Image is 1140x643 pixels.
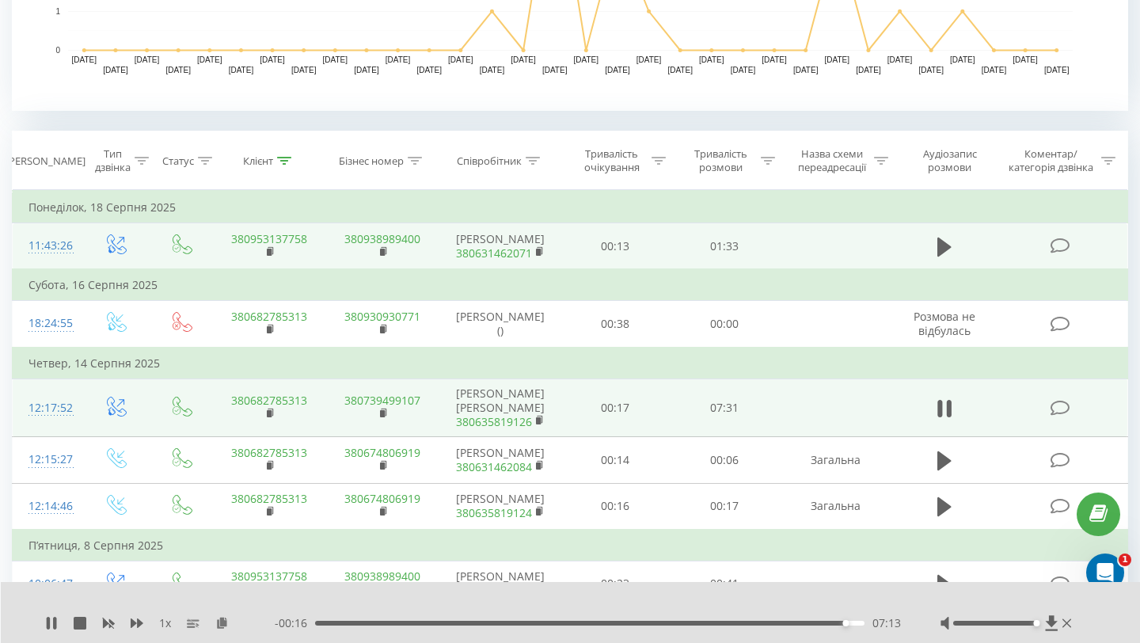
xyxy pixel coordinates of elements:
span: Розмова не відбулась [914,309,975,338]
td: П’ятниця, 8 Серпня 2025 [13,530,1128,561]
text: [DATE] [731,66,756,74]
text: [DATE] [887,55,913,64]
a: 380682785313 [231,309,307,324]
text: [DATE] [103,66,128,74]
text: [DATE] [950,55,975,64]
text: [DATE] [197,55,222,64]
text: [DATE] [229,66,254,74]
div: 12:15:27 [28,444,66,475]
td: [PERSON_NAME] () [439,301,561,348]
a: 380631462071 [456,245,532,261]
td: [PERSON_NAME] [439,437,561,483]
td: 00:38 [561,301,671,348]
a: 380682785313 [231,393,307,408]
text: [DATE] [72,55,97,64]
text: [DATE] [856,66,881,74]
td: Загальна [779,483,892,530]
text: [DATE] [542,66,568,74]
td: Понеділок, 18 Серпня 2025 [13,192,1128,223]
a: 380635819124 [456,505,532,520]
text: [DATE] [762,55,787,64]
td: [PERSON_NAME] [PERSON_NAME] [439,379,561,437]
a: 380674806919 [344,445,420,460]
span: - 00:16 [275,615,315,631]
td: 00:41 [670,561,779,607]
div: Тривалість очікування [576,147,648,174]
div: 10:06:47 [28,569,66,599]
div: Назва схеми переадресації [793,147,870,174]
div: Коментар/категорія дзвінка [1005,147,1097,174]
td: 07:31 [670,379,779,437]
div: Accessibility label [842,620,849,626]
a: 380953137758 [231,231,307,246]
td: 00:23 [561,561,671,607]
div: Бізнес номер [339,154,404,168]
a: 380938989400 [344,569,420,584]
div: Статус [162,154,194,168]
a: 380674806919 [344,491,420,506]
div: Клієнт [243,154,273,168]
a: 380682785313 [231,491,307,506]
td: 00:16 [561,483,671,530]
span: 1 [1119,554,1131,566]
iframe: Intercom live chat [1086,554,1124,592]
a: 380739499107 [344,393,420,408]
div: Accessibility label [1034,620,1040,626]
a: 380631462084 [456,459,532,474]
td: [PERSON_NAME] [439,223,561,270]
text: [DATE] [605,66,630,74]
div: Аудіозапис розмови [906,147,993,174]
td: [PERSON_NAME] [439,483,561,530]
text: [DATE] [793,66,819,74]
text: [DATE] [1044,66,1070,74]
text: [DATE] [667,66,693,74]
div: 12:17:52 [28,393,66,424]
div: Тип дзвінка [95,147,131,174]
text: [DATE] [323,55,348,64]
text: [DATE] [825,55,850,64]
text: [DATE] [574,55,599,64]
span: 1 x [159,615,171,631]
div: 18:24:55 [28,308,66,339]
text: [DATE] [416,66,442,74]
td: 01:33 [670,223,779,270]
text: 0 [55,46,60,55]
text: [DATE] [982,66,1007,74]
td: Субота, 16 Серпня 2025 [13,269,1128,301]
text: [DATE] [511,55,536,64]
text: [DATE] [165,66,191,74]
td: 00:00 [670,301,779,348]
text: [DATE] [135,55,160,64]
div: Тривалість розмови [684,147,757,174]
div: Співробітник [457,154,522,168]
span: 07:13 [872,615,901,631]
a: 380635819126 [456,414,532,429]
a: 380930930771 [344,309,420,324]
td: 00:17 [561,379,671,437]
div: 11:43:26 [28,230,66,261]
text: [DATE] [291,66,317,74]
td: 00:06 [670,437,779,483]
text: [DATE] [636,55,662,64]
text: [DATE] [386,55,411,64]
td: 00:17 [670,483,779,530]
td: 00:14 [561,437,671,483]
text: [DATE] [918,66,944,74]
text: [DATE] [1013,55,1038,64]
div: [PERSON_NAME] [6,154,85,168]
text: [DATE] [699,55,724,64]
text: [DATE] [260,55,285,64]
a: 380938989400 [344,231,420,246]
a: 380682785313 [231,445,307,460]
div: 12:14:46 [28,491,66,522]
text: [DATE] [480,66,505,74]
a: 380953137758 [231,569,307,584]
td: [PERSON_NAME] [439,561,561,607]
td: Загальна [779,437,892,483]
td: Четвер, 14 Серпня 2025 [13,348,1128,379]
text: 1 [55,7,60,16]
text: [DATE] [448,55,473,64]
td: 00:13 [561,223,671,270]
text: [DATE] [354,66,379,74]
